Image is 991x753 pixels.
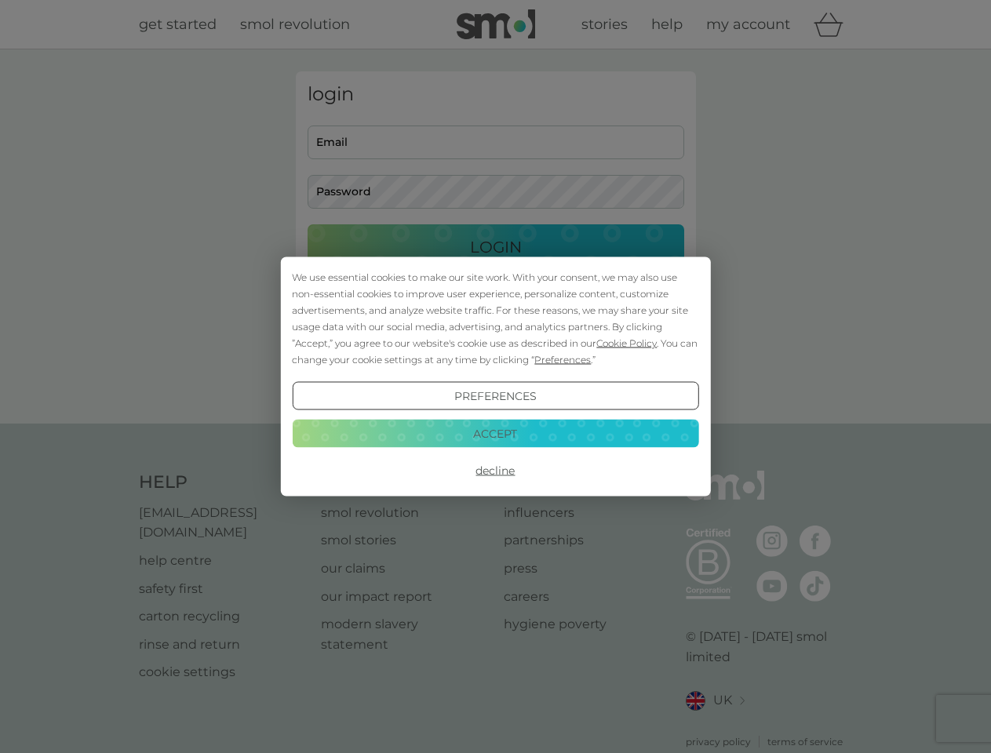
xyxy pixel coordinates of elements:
[596,337,657,349] span: Cookie Policy
[292,419,698,447] button: Accept
[280,257,710,497] div: Cookie Consent Prompt
[534,354,591,366] span: Preferences
[292,269,698,368] div: We use essential cookies to make our site work. With your consent, we may also use non-essential ...
[292,382,698,410] button: Preferences
[292,457,698,485] button: Decline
